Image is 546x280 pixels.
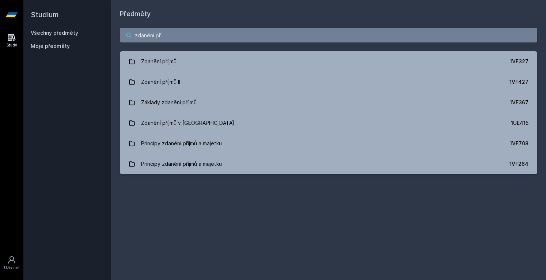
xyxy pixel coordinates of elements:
[120,9,537,19] h1: Předměty
[510,140,528,147] div: 1VF708
[510,99,528,106] div: 1VF367
[1,252,22,274] a: Uživatel
[120,133,537,154] a: Principy zdanění příjmů a majetku 1VF708
[1,29,22,52] a: Study
[141,116,234,130] div: Zdanění příjmů v [GEOGRAPHIC_DATA]
[120,51,537,72] a: Zdanění příjmů 1VF327
[4,265,19,270] div: Uživatel
[120,28,537,42] input: Název nebo ident předmětu…
[141,75,180,89] div: Zdanění příjmů II
[120,154,537,174] a: Principy zdanění příjmů a majetku 1VF264
[141,157,222,171] div: Principy zdanění příjmů a majetku
[7,42,17,48] div: Study
[510,58,528,65] div: 1VF327
[120,92,537,113] a: Základy zdanění příjmů 1VF367
[509,160,528,168] div: 1VF264
[120,72,537,92] a: Zdanění příjmů II 1VF427
[509,78,528,86] div: 1VF427
[31,30,78,36] a: Všechny předměty
[141,95,197,110] div: Základy zdanění příjmů
[120,113,537,133] a: Zdanění příjmů v [GEOGRAPHIC_DATA] 1UE415
[141,54,177,69] div: Zdanění příjmů
[511,119,528,127] div: 1UE415
[141,136,222,151] div: Principy zdanění příjmů a majetku
[31,42,70,50] span: Moje předměty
